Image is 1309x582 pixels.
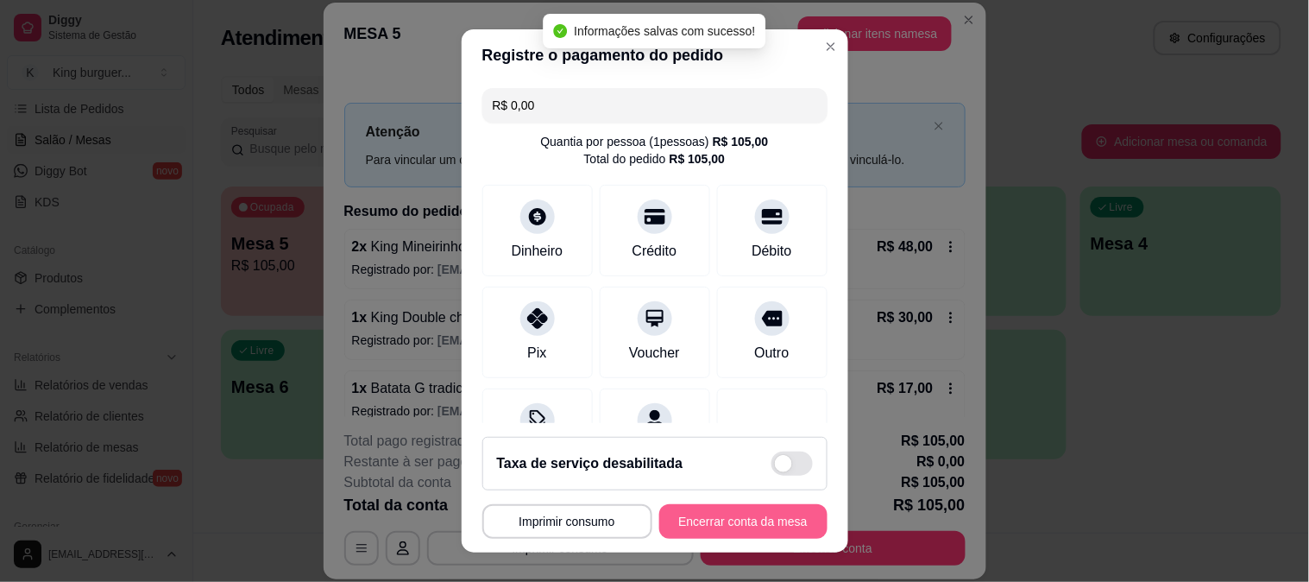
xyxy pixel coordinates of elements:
[584,150,726,168] div: Total do pedido
[482,504,652,539] button: Imprimir consumo
[817,33,845,60] button: Close
[752,241,791,262] div: Débito
[493,88,817,123] input: Ex.: hambúrguer de cordeiro
[527,343,546,364] div: Pix
[754,343,789,364] div: Outro
[713,133,769,150] div: R$ 105,00
[541,133,769,150] div: Quantia por pessoa ( 1 pessoas)
[629,343,680,364] div: Voucher
[497,453,683,474] h2: Taxa de serviço desabilitada
[462,29,848,81] header: Registre o pagamento do pedido
[659,504,828,539] button: Encerrar conta da mesa
[553,24,567,38] span: check-circle
[670,150,726,168] div: R$ 105,00
[512,241,563,262] div: Dinheiro
[574,24,755,38] span: Informações salvas com sucesso!
[632,241,677,262] div: Crédito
